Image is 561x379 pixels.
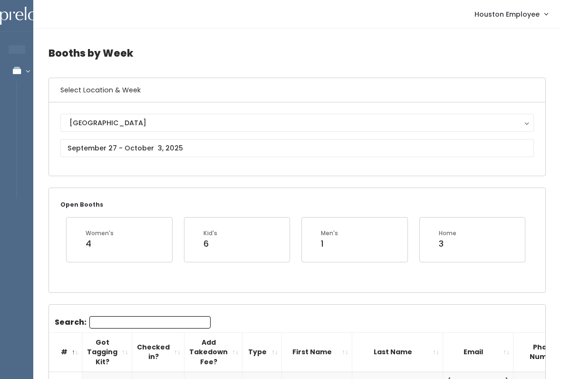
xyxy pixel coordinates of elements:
h6: Select Location & Week [49,78,545,102]
div: Kid's [203,229,217,238]
div: 1 [321,238,338,250]
th: #: activate to sort column descending [49,332,82,372]
div: Home [439,229,456,238]
small: Open Booths [60,200,103,209]
h4: Booths by Week [48,40,546,66]
input: Search: [89,316,211,329]
button: [GEOGRAPHIC_DATA] [60,114,534,132]
th: First Name: activate to sort column ascending [282,332,352,372]
div: [GEOGRAPHIC_DATA] [69,118,525,128]
span: Houston Employee [474,9,540,20]
label: Search: [55,316,211,329]
div: Men's [321,229,338,238]
a: Houston Employee [465,4,557,24]
div: 3 [439,238,456,250]
div: 6 [203,238,217,250]
th: Got Tagging Kit?: activate to sort column ascending [82,332,132,372]
div: Women's [86,229,114,238]
div: 4 [86,238,114,250]
th: Type: activate to sort column ascending [242,332,282,372]
input: September 27 - October 3, 2025 [60,139,534,157]
th: Last Name: activate to sort column ascending [352,332,443,372]
th: Add Takedown Fee?: activate to sort column ascending [184,332,242,372]
th: Checked in?: activate to sort column ascending [132,332,184,372]
th: Email: activate to sort column ascending [443,332,513,372]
